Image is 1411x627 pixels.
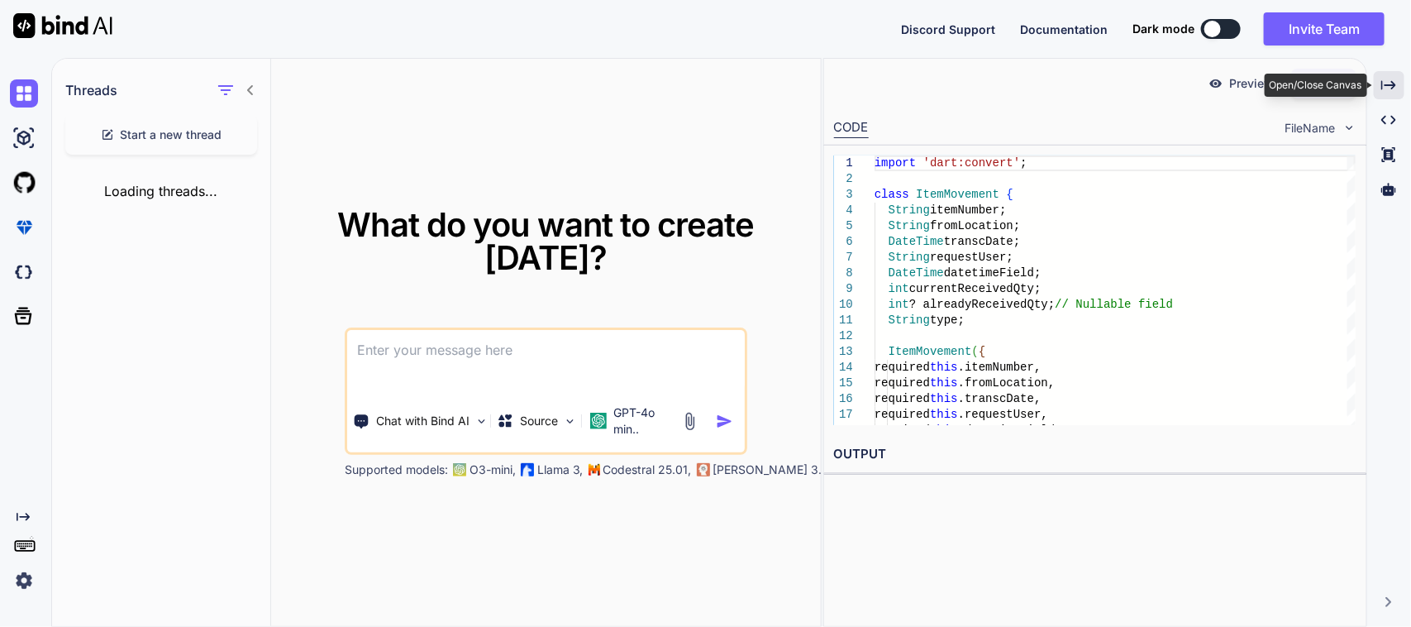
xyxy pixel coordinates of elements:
div: 2 [834,171,853,187]
p: O3-mini, [470,462,516,478]
span: required [875,361,930,374]
span: type; [930,313,965,327]
span: itemNumber; [930,203,1006,217]
span: .transcDate, [958,392,1042,405]
span: required [875,424,930,437]
img: attachment [681,412,700,431]
img: icon [717,413,734,430]
span: class [875,188,909,201]
div: 10 [834,297,853,313]
span: transcDate; [944,235,1020,248]
span: .itemNumber, [958,361,1042,374]
span: Discord Support [901,22,995,36]
span: Dark mode [1132,21,1194,37]
div: Open/Close Canvas [1265,74,1367,97]
span: this [930,376,958,390]
h1: Threads [65,80,117,100]
span: .datetimeField, [958,424,1062,437]
div: 16 [834,391,853,407]
span: DateTime [889,266,944,280]
span: .requestUser, [958,408,1048,421]
img: claude [697,463,710,476]
img: Llama2 [521,463,534,476]
img: GPT-4 [453,463,466,476]
span: ( [971,345,978,358]
span: this [930,424,958,437]
span: int [889,298,909,311]
div: CODE [834,118,869,138]
span: String [889,251,930,264]
span: required [875,392,930,405]
p: GPT-4o min.. [613,404,675,438]
div: 3 [834,187,853,203]
span: ? alreadyReceivedQty; [909,298,1055,311]
span: ItemMovement [889,345,972,358]
span: required [875,408,930,421]
span: FileName [1285,120,1336,136]
p: Chat with Bind AI [376,413,470,429]
span: { [979,345,985,358]
div: 18 [834,423,853,438]
div: 12 [834,328,853,344]
div: Loading threads... [52,168,270,214]
span: 'dart:convert' [923,156,1021,170]
img: settings [10,567,38,595]
p: Source [520,413,558,429]
div: 8 [834,266,853,281]
div: 17 [834,407,853,423]
p: Preview [1230,75,1275,92]
p: Codestral 25.01, [603,462,692,478]
span: currentReceivedQty; [909,282,1042,295]
img: premium [10,213,38,242]
div: 4 [834,203,853,218]
div: 7 [834,250,853,266]
div: 14 [834,360,853,376]
div: 5 [834,218,853,234]
img: darkCloudIdeIcon [10,258,38,286]
img: preview [1208,76,1223,91]
p: Supported models: [345,462,448,478]
span: int [889,282,909,295]
img: chat [10,79,38,108]
img: GPT-4o mini [590,413,607,429]
span: requestUser; [930,251,1013,264]
span: import [875,156,916,170]
span: this [930,408,958,421]
img: ai-studio [10,124,38,152]
span: String [889,203,930,217]
span: ItemMovement [916,188,999,201]
span: { [1006,188,1013,201]
span: this [930,361,958,374]
span: String [889,219,930,232]
button: Discord Support [901,21,995,38]
div: 9 [834,281,853,297]
img: Mistral-AI [589,464,600,476]
p: [PERSON_NAME] 3.7 Sonnet, [713,462,874,478]
button: Documentation [1020,21,1108,38]
span: datetimeField; [944,266,1042,280]
span: .fromLocation, [958,376,1056,390]
div: 15 [834,376,853,391]
div: 6 [834,234,853,250]
div: 13 [834,344,853,360]
div: 1 [834,156,853,171]
img: Pick Tools [474,414,489,428]
span: Documentation [1020,22,1108,36]
img: Bind AI [13,13,112,38]
p: Llama 3, [537,462,584,478]
span: Start a new thread [121,127,222,143]
div: 11 [834,313,853,328]
span: this [930,392,958,405]
img: githubLight [10,169,38,197]
span: fromLocation; [930,219,1020,232]
span: ; [1020,156,1027,170]
img: Pick Models [563,414,577,428]
img: chevron down [1342,121,1356,135]
button: Invite Team [1264,12,1385,45]
span: What do you want to create [DATE]? [338,204,755,278]
span: String [889,313,930,327]
span: required [875,376,930,390]
h2: OUTPUT [824,435,1366,474]
span: // Nullable field [1055,298,1173,311]
span: DateTime [889,235,944,248]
